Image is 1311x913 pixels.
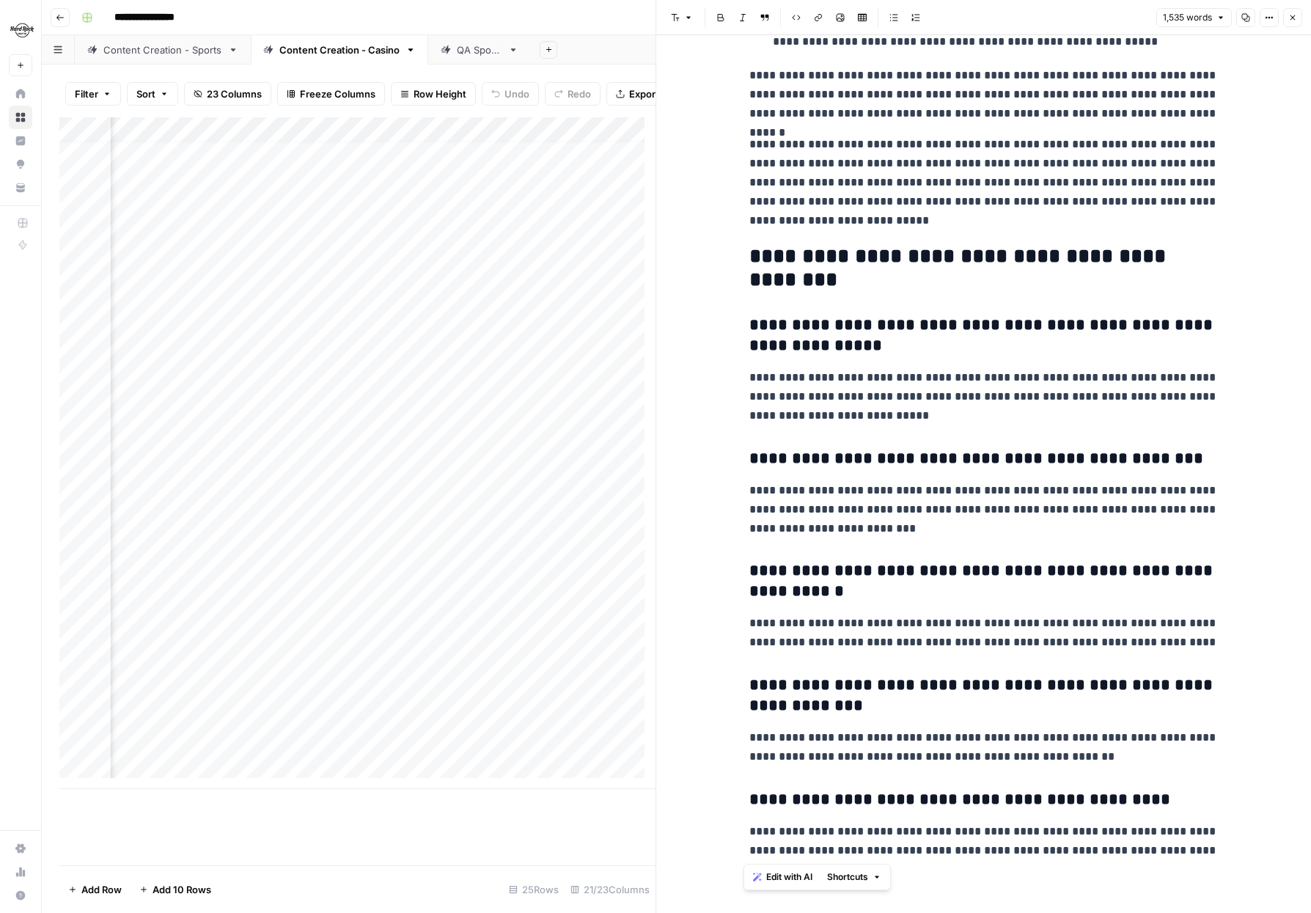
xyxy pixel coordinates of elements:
[821,868,887,887] button: Shortcuts
[9,106,32,129] a: Browse
[9,12,32,48] button: Workspace: Hard Rock Digital
[482,82,539,106] button: Undo
[9,860,32,884] a: Usage
[9,129,32,153] a: Insights
[428,35,531,65] a: QA Sports
[9,176,32,199] a: Your Data
[300,87,375,101] span: Freeze Columns
[457,43,502,57] div: QA Sports
[103,43,222,57] div: Content Creation - Sports
[9,837,32,860] a: Settings
[9,153,32,176] a: Opportunities
[1163,11,1212,24] span: 1,535 words
[127,82,178,106] button: Sort
[504,87,529,101] span: Undo
[184,82,271,106] button: 23 Columns
[75,35,251,65] a: Content Creation - Sports
[81,882,122,897] span: Add Row
[136,87,155,101] span: Sort
[75,87,98,101] span: Filter
[277,82,385,106] button: Freeze Columns
[153,882,211,897] span: Add 10 Rows
[9,82,32,106] a: Home
[747,868,818,887] button: Edit with AI
[9,884,32,907] button: Help + Support
[391,82,476,106] button: Row Height
[606,82,691,106] button: Export CSV
[629,87,681,101] span: Export CSV
[766,870,812,884] span: Edit with AI
[1156,8,1232,27] button: 1,535 words
[9,17,35,43] img: Hard Rock Digital Logo
[59,878,131,901] button: Add Row
[503,878,565,901] div: 25 Rows
[207,87,262,101] span: 23 Columns
[131,878,220,901] button: Add 10 Rows
[565,878,655,901] div: 21/23 Columns
[414,87,466,101] span: Row Height
[568,87,591,101] span: Redo
[827,870,868,884] span: Shortcuts
[545,82,601,106] button: Redo
[65,82,121,106] button: Filter
[279,43,400,57] div: Content Creation - Casino
[251,35,428,65] a: Content Creation - Casino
